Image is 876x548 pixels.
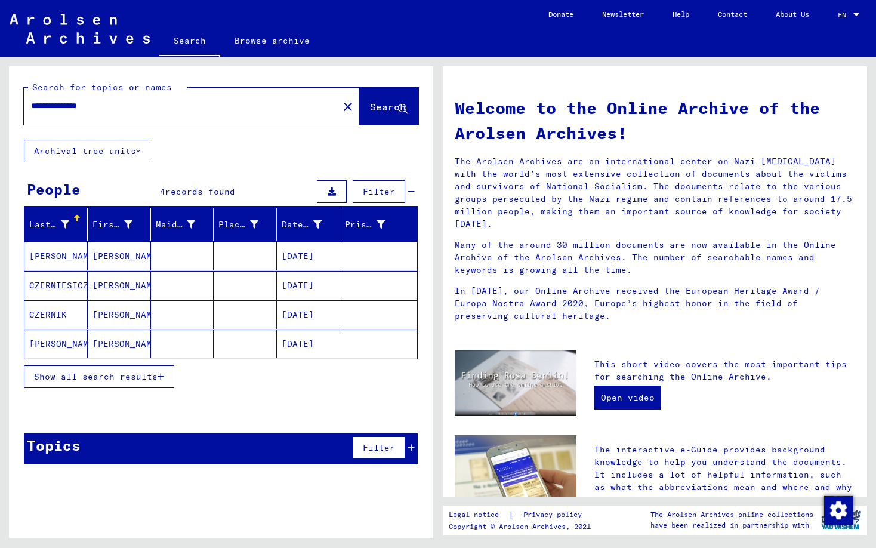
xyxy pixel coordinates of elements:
span: 4 [160,186,165,197]
mat-header-cell: Date of Birth [277,208,340,241]
mat-header-cell: First Name [88,208,151,241]
mat-cell: [PERSON_NAME] [88,330,151,358]
div: Maiden Name [156,218,196,231]
div: People [27,178,81,200]
img: Arolsen_neg.svg [10,14,150,44]
div: Prisoner # [345,218,385,231]
div: Place of Birth [218,215,276,234]
span: Search [370,101,406,113]
span: Filter [363,186,395,197]
p: This short video covers the most important tips for searching the Online Archive. [594,358,855,383]
mat-cell: CZERNIK [24,300,88,329]
mat-cell: [DATE] [277,300,340,329]
div: First Name [92,215,150,234]
mat-cell: [PERSON_NAME] [24,330,88,358]
div: Topics [27,435,81,456]
mat-cell: CZERNIESICZ [24,271,88,300]
p: The Arolsen Archives online collections [650,509,813,520]
mat-cell: [PERSON_NAME] [88,300,151,329]
p: In [DATE], our Online Archive received the European Heritage Award / Europa Nostra Award 2020, Eu... [455,285,855,322]
div: Last Name [29,218,69,231]
mat-header-cell: Last Name [24,208,88,241]
button: Filter [353,436,405,459]
a: Open video [594,386,661,410]
span: Filter [363,442,395,453]
div: | [449,509,596,521]
button: Show all search results [24,365,174,388]
a: Privacy policy [514,509,596,521]
mat-cell: [DATE] [277,271,340,300]
button: Search [360,88,418,125]
mat-cell: [DATE] [277,242,340,270]
mat-cell: [PERSON_NAME] [88,242,151,270]
div: Maiden Name [156,215,214,234]
div: First Name [92,218,132,231]
img: Zustimmung ändern [824,496,853,525]
p: The Arolsen Archives are an international center on Nazi [MEDICAL_DATA] with the world’s most ext... [455,155,855,230]
mat-header-cell: Prisoner # [340,208,417,241]
mat-header-cell: Place of Birth [214,208,277,241]
img: yv_logo.png [819,505,863,535]
mat-cell: [PERSON_NAME] [88,271,151,300]
img: video.jpg [455,350,576,416]
div: Last Name [29,215,87,234]
div: Zustimmung ändern [823,495,852,524]
mat-header-cell: Maiden Name [151,208,214,241]
h1: Welcome to the Online Archive of the Arolsen Archives! [455,96,855,146]
p: have been realized in partnership with [650,520,813,531]
span: Show all search results [34,371,158,382]
button: Filter [353,180,405,203]
mat-label: Search for topics or names [32,82,172,93]
button: Clear [336,94,360,118]
div: Date of Birth [282,215,340,234]
mat-cell: [DATE] [277,330,340,358]
mat-select-trigger: EN [838,10,846,19]
a: Legal notice [449,509,508,521]
a: Browse archive [220,26,324,55]
p: Copyright © Arolsen Archives, 2021 [449,521,596,532]
div: Place of Birth [218,218,258,231]
p: The interactive e-Guide provides background knowledge to help you understand the documents. It in... [594,444,855,506]
div: Prisoner # [345,215,403,234]
button: Archival tree units [24,140,150,162]
p: Many of the around 30 million documents are now available in the Online Archive of the Arolsen Ar... [455,239,855,276]
mat-icon: close [341,100,355,114]
a: Search [159,26,220,57]
div: Date of Birth [282,218,322,231]
img: eguide.jpg [455,435,576,516]
span: records found [165,186,235,197]
mat-cell: [PERSON_NAME] [24,242,88,270]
